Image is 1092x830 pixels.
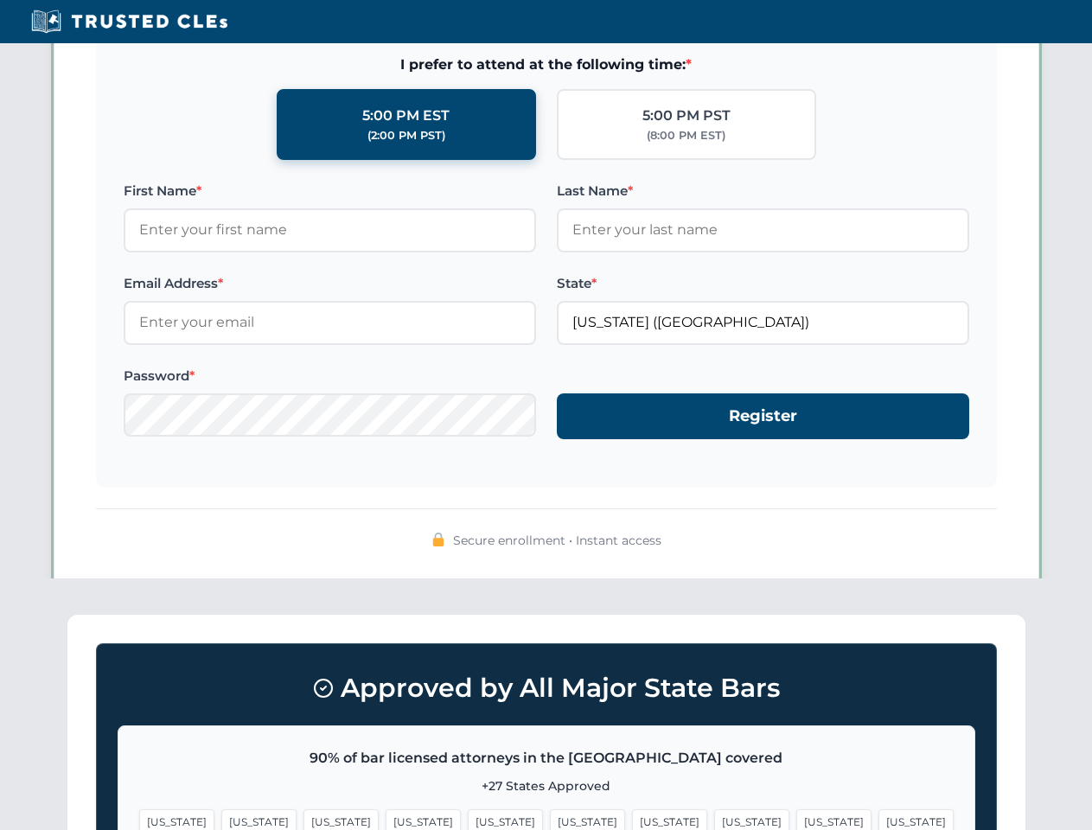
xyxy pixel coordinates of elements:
[557,301,969,344] input: Florida (FL)
[139,776,954,795] p: +27 States Approved
[362,105,450,127] div: 5:00 PM EST
[124,301,536,344] input: Enter your email
[124,181,536,201] label: First Name
[124,208,536,252] input: Enter your first name
[647,127,725,144] div: (8:00 PM EST)
[124,273,536,294] label: Email Address
[431,533,445,546] img: 🔒
[118,665,975,712] h3: Approved by All Major State Bars
[642,105,731,127] div: 5:00 PM PST
[453,531,661,550] span: Secure enrollment • Instant access
[367,127,445,144] div: (2:00 PM PST)
[557,273,969,294] label: State
[557,208,969,252] input: Enter your last name
[557,181,969,201] label: Last Name
[124,54,969,76] span: I prefer to attend at the following time:
[139,747,954,769] p: 90% of bar licensed attorneys in the [GEOGRAPHIC_DATA] covered
[26,9,233,35] img: Trusted CLEs
[557,393,969,439] button: Register
[124,366,536,386] label: Password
